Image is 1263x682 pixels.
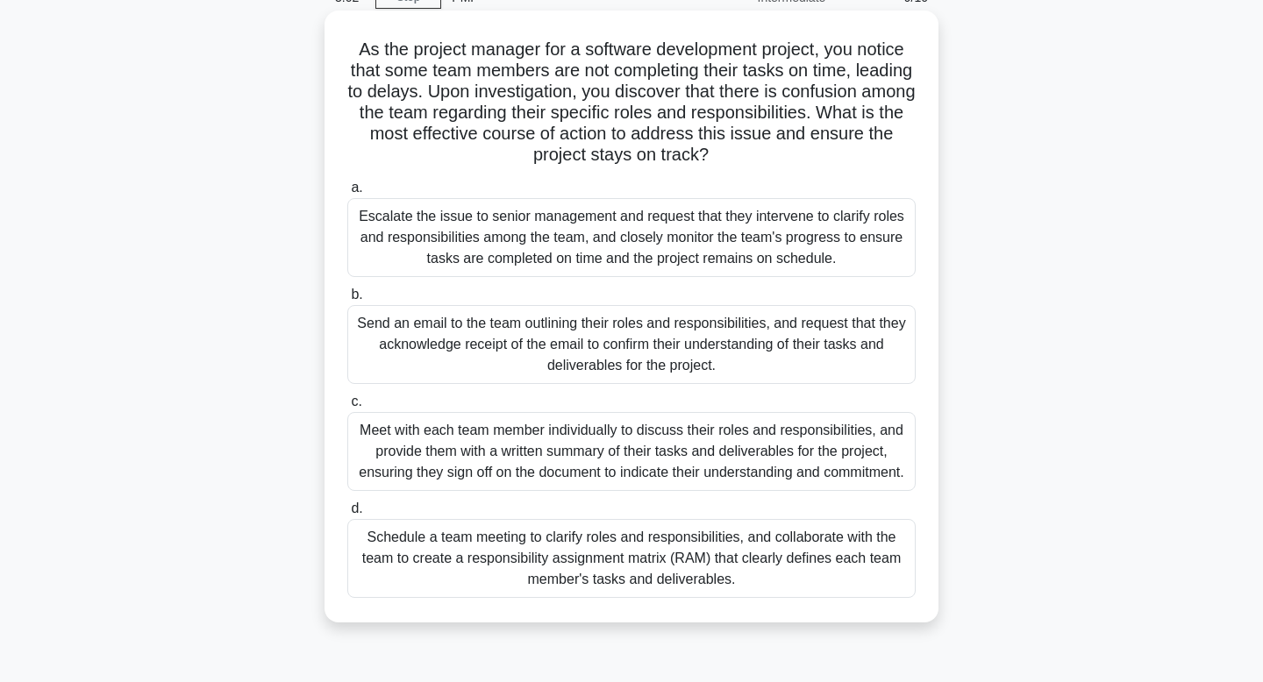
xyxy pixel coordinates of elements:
[351,394,361,408] span: c.
[346,39,917,167] h5: As the project manager for a software development project, you notice that some team members are ...
[351,501,362,515] span: d.
[351,180,362,195] span: a.
[347,198,916,277] div: Escalate the issue to senior management and request that they intervene to clarify roles and resp...
[351,287,362,302] span: b.
[347,412,916,491] div: Meet with each team member individually to discuss their roles and responsibilities, and provide ...
[347,519,916,598] div: Schedule a team meeting to clarify roles and responsibilities, and collaborate with the team to c...
[347,305,916,384] div: Send an email to the team outlining their roles and responsibilities, and request that they ackno...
